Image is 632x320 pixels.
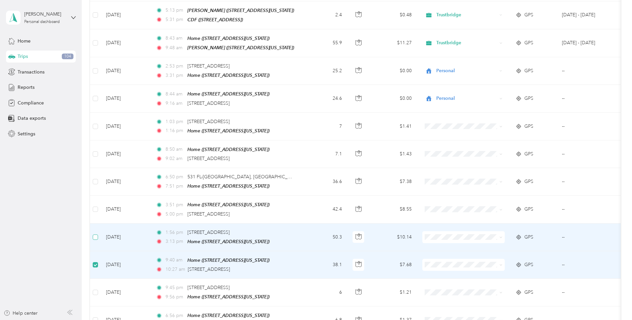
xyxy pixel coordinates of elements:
span: [STREET_ADDRESS] [187,119,230,124]
span: GPS [524,67,533,75]
td: -- [557,251,617,279]
span: [PERSON_NAME] ([STREET_ADDRESS][US_STATE]) [187,45,294,50]
span: Home ([STREET_ADDRESS][US_STATE]) [187,239,269,244]
span: [STREET_ADDRESS] [187,211,230,217]
span: [STREET_ADDRESS] [187,230,230,235]
td: -- [557,224,617,251]
span: 9:02 am [165,155,184,162]
td: [DATE] [101,113,151,140]
span: 6:56 pm [165,312,184,319]
span: Compliance [18,99,44,106]
td: 55.9 [303,29,347,57]
span: CDF ([STREET_ADDRESS]) [187,17,243,22]
span: 3:51 pm [165,201,184,209]
span: Home [18,38,31,45]
td: [DATE] [101,29,151,57]
span: Home ([STREET_ADDRESS][US_STATE]) [187,91,269,96]
span: 1:56 pm [165,229,184,236]
span: GPS [524,289,533,296]
td: 25.2 [303,57,347,85]
span: 10:27 am [165,266,185,273]
td: -- [557,85,617,112]
span: 7:51 pm [165,183,184,190]
td: $7.38 [370,168,417,196]
span: 9:40 am [165,256,184,264]
td: [DATE] [101,196,151,223]
span: Home ([STREET_ADDRESS][US_STATE]) [187,128,269,133]
td: [DATE] [101,251,151,279]
span: Settings [18,130,35,137]
td: -- [557,140,617,168]
td: 38.1 [303,251,347,279]
span: [STREET_ADDRESS] [187,285,230,290]
td: 50.3 [303,224,347,251]
span: Trustbridge [436,11,497,19]
td: -- [557,168,617,196]
span: Home ([STREET_ADDRESS][US_STATE]) [187,313,269,318]
span: 531 FL-[GEOGRAPHIC_DATA], [GEOGRAPHIC_DATA] [187,174,301,180]
span: Home ([STREET_ADDRESS][US_STATE]) [187,202,269,207]
span: 8:44 am [165,90,184,98]
span: GPS [524,39,533,47]
td: $8.55 [370,196,417,223]
span: 8:43 am [165,35,184,42]
span: 6:50 pm [165,173,184,181]
span: GPS [524,95,533,102]
td: 2.4 [303,1,347,29]
span: [STREET_ADDRESS] [187,100,230,106]
span: GPS [524,11,533,19]
td: -- [557,113,617,140]
td: [DATE] [101,224,151,251]
td: [DATE] [101,168,151,196]
span: 2:53 pm [165,63,184,70]
span: Home ([STREET_ADDRESS][US_STATE]) [187,36,269,41]
span: 3:31 pm [165,72,184,79]
td: [DATE] [101,85,151,112]
td: $10.14 [370,224,417,251]
td: [DATE] [101,57,151,85]
span: Reports [18,84,35,91]
span: Transactions [18,69,45,76]
span: 9:56 pm [165,293,184,301]
div: [PERSON_NAME] [24,11,66,18]
span: 9:45 pm [165,284,184,291]
td: $0.48 [370,1,417,29]
span: GPS [524,150,533,158]
span: Home ([STREET_ADDRESS][US_STATE]) [187,73,269,78]
span: [STREET_ADDRESS] [187,63,230,69]
button: Help center [4,310,38,317]
span: Home ([STREET_ADDRESS][US_STATE]) [187,294,269,299]
td: 6 [303,279,347,306]
span: 9:48 am [165,44,184,52]
span: GPS [524,234,533,241]
span: Trustbridge [436,39,497,47]
td: 7 [303,113,347,140]
span: 8:50 am [165,146,184,153]
td: $11.27 [370,29,417,57]
span: 1:16 pm [165,127,184,134]
td: $1.43 [370,140,417,168]
span: 104 [62,54,73,60]
td: -- [557,196,617,223]
td: 24.6 [303,85,347,112]
td: 42.4 [303,196,347,223]
span: Data exports [18,115,46,122]
td: $1.21 [370,279,417,306]
td: $0.00 [370,57,417,85]
span: Home ([STREET_ADDRESS][US_STATE]) [187,257,269,263]
span: 9:16 am [165,100,184,107]
span: GPS [524,178,533,185]
span: Trips [18,53,28,60]
span: 5:13 pm [165,7,184,14]
span: GPS [524,123,533,130]
span: Home ([STREET_ADDRESS][US_STATE]) [187,183,269,189]
span: 5:31 pm [165,16,184,23]
td: -- [557,57,617,85]
span: GPS [524,206,533,213]
td: $0.00 [370,85,417,112]
td: [DATE] [101,1,151,29]
span: Home ([STREET_ADDRESS][US_STATE]) [187,147,269,152]
td: 7.1 [303,140,347,168]
td: $1.41 [370,113,417,140]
